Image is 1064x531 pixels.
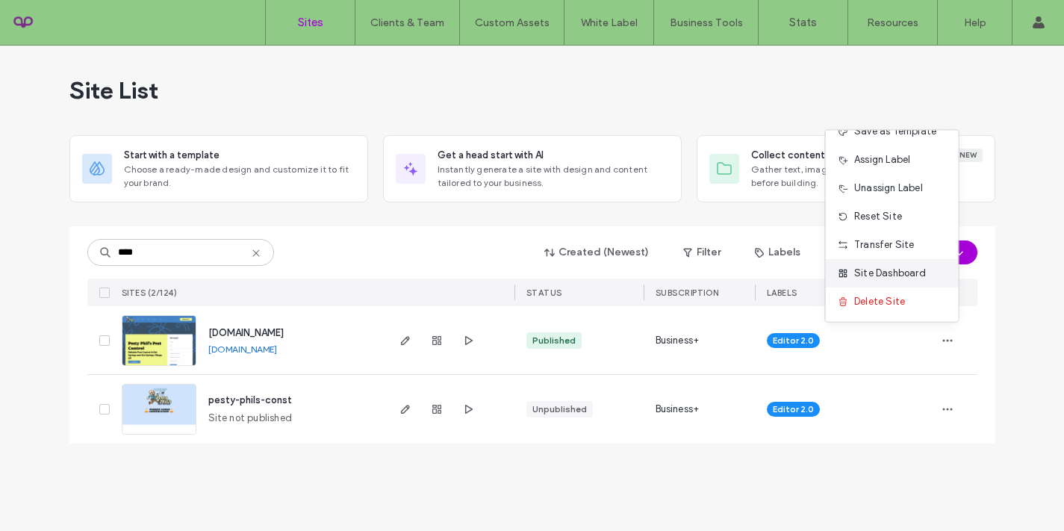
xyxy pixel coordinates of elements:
[953,149,983,162] div: New
[656,402,700,417] span: Business+
[34,10,65,24] span: Help
[854,237,915,252] span: Transfer Site
[751,148,846,163] span: Collect content first
[39,39,164,51] div: Domain: [DOMAIN_NAME]
[532,403,587,416] div: Unpublished
[42,24,73,36] div: v 4.0.25
[208,411,293,426] span: Site not published
[124,163,355,190] span: Choose a ready-made design and customize it to fit your brand.
[475,16,550,29] label: Custom Assets
[124,148,220,163] span: Start with a template
[298,16,323,29] label: Sites
[767,288,797,298] span: LABELS
[854,266,926,281] span: Site Dashboard
[656,288,719,298] span: SUBSCRIPTION
[773,403,814,416] span: Editor 2.0
[964,16,986,29] label: Help
[165,88,252,98] div: Keywords by Traffic
[751,163,983,190] span: Gather text, images, and branding from clients before building.
[854,124,936,139] span: Save as Template
[208,344,277,355] a: [DOMAIN_NAME]
[670,16,743,29] label: Business Tools
[773,334,814,347] span: Editor 2.0
[40,87,52,99] img: tab_domain_overview_orange.svg
[24,24,36,36] img: logo_orange.svg
[383,135,682,202] div: Get a head start with AIInstantly generate a site with design and content tailored to your business.
[208,327,284,338] a: [DOMAIN_NAME]
[741,240,814,264] button: Labels
[854,294,905,309] span: Delete Site
[370,16,444,29] label: Clients & Team
[208,394,292,406] a: pesty-phils-const
[438,148,544,163] span: Get a head start with AI
[532,334,576,347] div: Published
[854,209,902,224] span: Reset Site
[532,240,662,264] button: Created (Newest)
[867,16,918,29] label: Resources
[24,39,36,51] img: website_grey.svg
[57,88,134,98] div: Domain Overview
[69,75,158,105] span: Site List
[122,288,178,298] span: SITES (2/124)
[697,135,995,202] div: Collect content firstNewGather text, images, and branding from clients before building.
[854,152,910,167] span: Assign Label
[581,16,638,29] label: White Label
[789,16,817,29] label: Stats
[69,135,368,202] div: Start with a templateChoose a ready-made design and customize it to fit your brand.
[149,87,161,99] img: tab_keywords_by_traffic_grey.svg
[854,181,923,196] span: Unassign Label
[526,288,562,298] span: STATUS
[438,163,669,190] span: Instantly generate a site with design and content tailored to your business.
[656,333,700,348] span: Business+
[668,240,735,264] button: Filter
